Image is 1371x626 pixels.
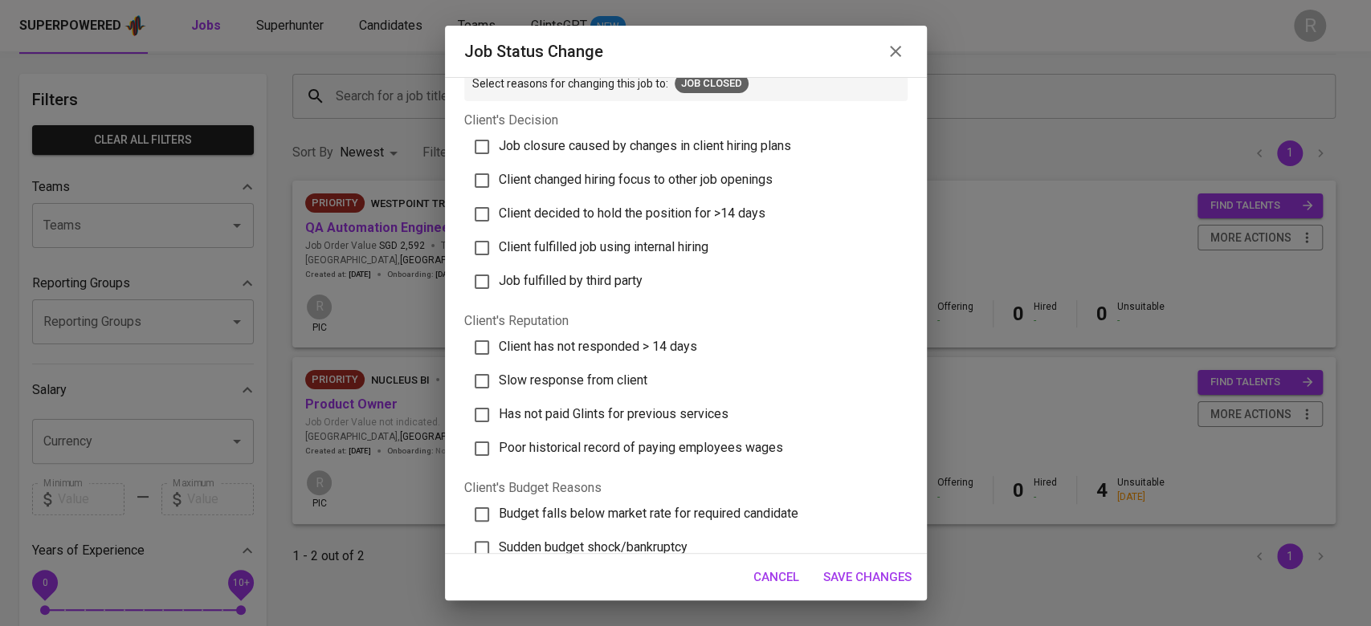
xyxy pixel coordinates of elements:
span: Save Changes [823,567,912,587]
button: Cancel [745,560,808,594]
span: Cancel [753,567,799,587]
span: Budget falls below market rate for required candidate [499,506,798,521]
span: Client changed hiring focus to other job openings [499,172,773,187]
span: Has not paid Glints for previous services [499,406,728,421]
span: Slow response from client [499,372,647,388]
span: Client fulfilled job using internal hiring [499,239,708,254]
span: Client decided to hold the position for >14 days [499,205,765,221]
p: Select reasons for changing this job to: [472,75,668,91]
span: Job Closed [675,76,749,91]
span: Client has not responded > 14 days [499,339,697,354]
span: Job fulfilled by third party [499,273,643,288]
span: Job closure caused by changes in client hiring plans [499,138,791,153]
span: Poor historical record of paying employees wages [499,440,783,455]
p: Client's Reputation [464,311,908,331]
button: Save Changes [814,560,920,594]
p: Client's Budget Reasons [464,478,908,498]
h6: Job status change [464,39,603,64]
p: Client's Decision [464,111,908,130]
span: Sudden budget shock/bankruptcy [499,539,688,555]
